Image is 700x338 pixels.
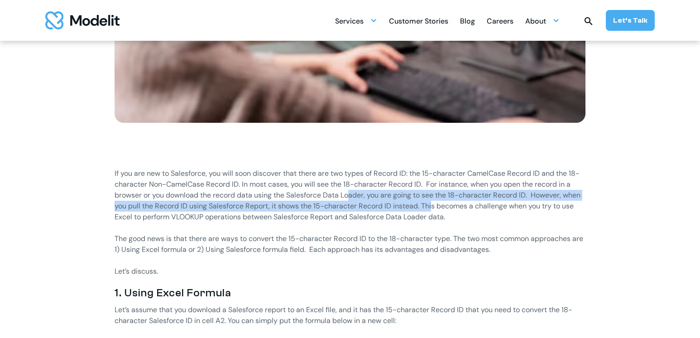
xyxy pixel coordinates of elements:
[525,12,560,29] div: About
[487,12,513,29] a: Careers
[335,13,364,31] div: Services
[115,286,585,300] h3: 1. Using Excel Formula
[613,15,647,25] div: Let’s Talk
[115,255,585,266] p: ‍
[460,12,475,29] a: Blog
[487,13,513,31] div: Careers
[45,11,120,29] a: home
[525,13,546,31] div: About
[389,12,448,29] a: Customer Stories
[389,13,448,31] div: Customer Stories
[115,168,585,222] p: If you are new to Salesforce, you will soon discover that there are two types of Record ID: the 1...
[335,12,377,29] div: Services
[606,10,655,31] a: Let’s Talk
[115,304,585,326] p: Let’s assume that you download a Salesforce report to an Excel file, and it has the 15-character ...
[45,11,120,29] img: modelit logo
[115,266,585,277] p: Let’s discuss.
[115,326,585,337] p: ‍
[115,233,585,255] p: The good news is that there are ways to convert the 15-character Record ID to the 18-character ty...
[460,13,475,31] div: Blog
[115,222,585,233] p: ‍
